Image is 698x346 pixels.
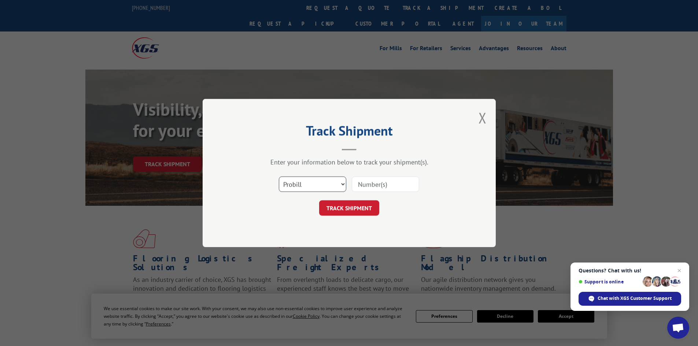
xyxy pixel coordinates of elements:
[675,266,684,275] span: Close chat
[579,268,681,274] span: Questions? Chat with us!
[319,200,379,216] button: TRACK SHIPMENT
[598,295,672,302] span: Chat with XGS Customer Support
[479,108,487,127] button: Close modal
[579,279,640,284] span: Support is online
[239,158,459,166] div: Enter your information below to track your shipment(s).
[667,317,689,339] div: Open chat
[352,176,419,192] input: Number(s)
[579,292,681,306] div: Chat with XGS Customer Support
[239,126,459,139] h2: Track Shipment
